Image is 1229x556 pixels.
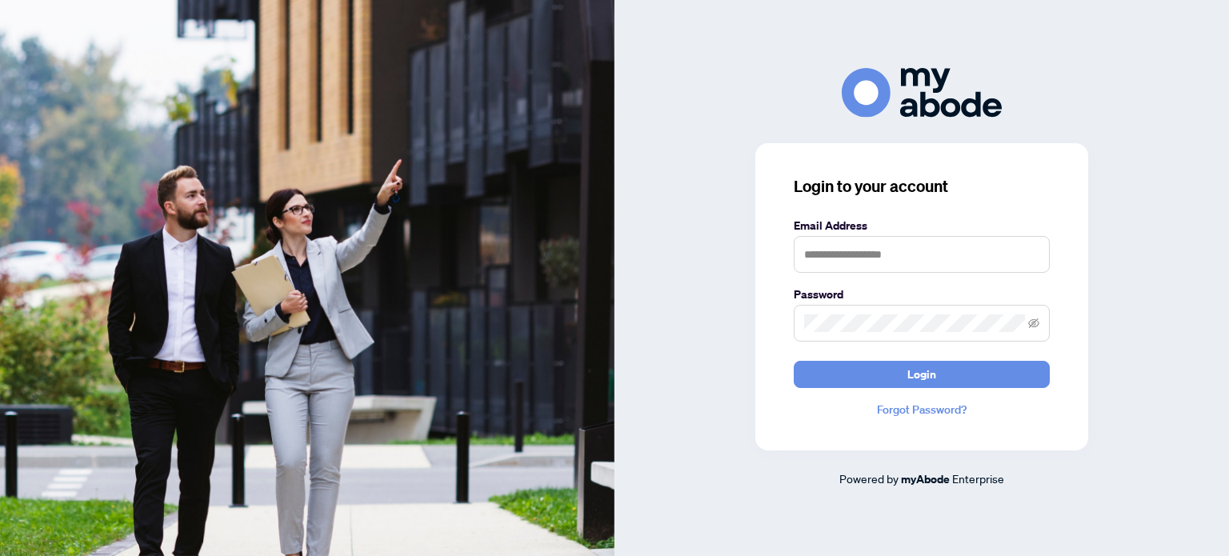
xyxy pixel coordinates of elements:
[952,471,1004,486] span: Enterprise
[794,286,1050,303] label: Password
[1028,318,1039,329] span: eye-invisible
[794,217,1050,234] label: Email Address
[839,471,899,486] span: Powered by
[794,361,1050,388] button: Login
[901,470,950,488] a: myAbode
[794,401,1050,418] a: Forgot Password?
[794,175,1050,198] h3: Login to your account
[842,68,1002,117] img: ma-logo
[907,362,936,387] span: Login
